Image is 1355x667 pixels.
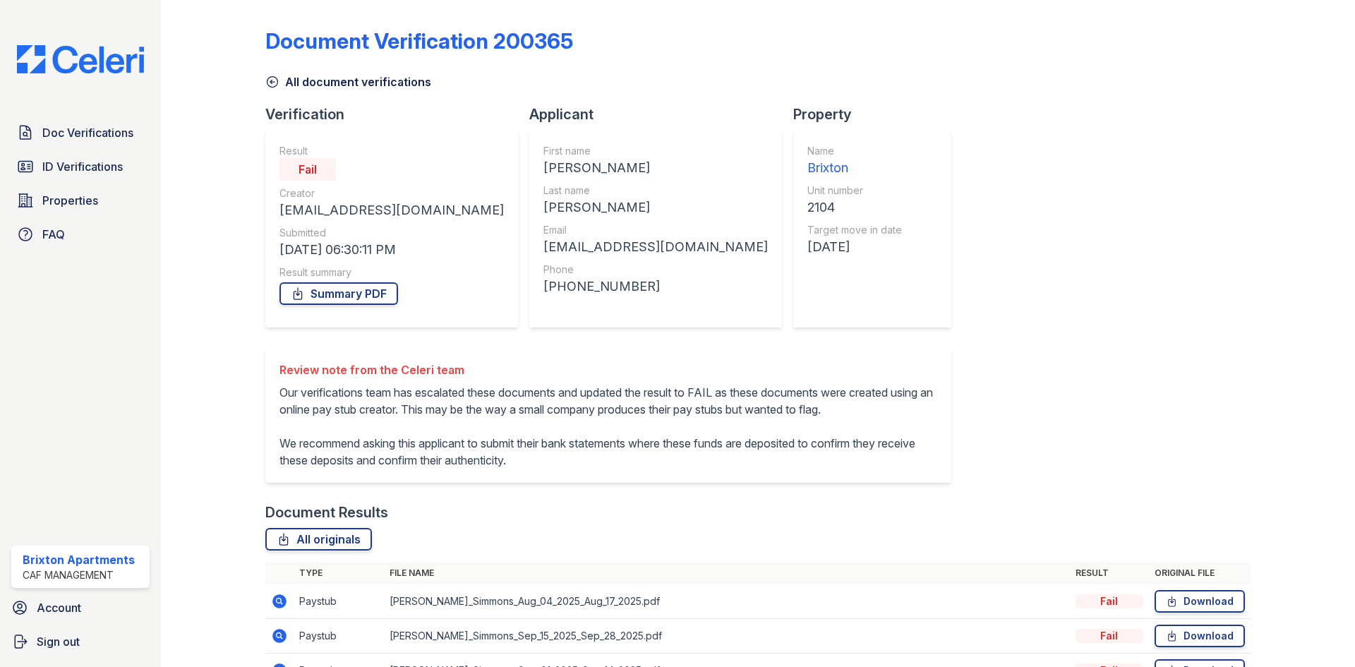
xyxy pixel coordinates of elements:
div: [DATE] 06:30:11 PM [279,240,504,260]
div: Fail [1076,594,1143,608]
th: Result [1070,562,1149,584]
div: Name [807,144,902,158]
p: Our verifications team has escalated these documents and updated the result to FAIL as these docu... [279,384,937,469]
td: Paystub [294,619,384,654]
div: Brixton [807,158,902,178]
td: [PERSON_NAME]_Simmons_Sep_15_2025_Sep_28_2025.pdf [384,619,1070,654]
a: Sign out [6,627,155,656]
div: Fail [1076,629,1143,643]
td: Paystub [294,584,384,619]
div: Brixton Apartments [23,551,135,568]
a: Download [1155,590,1245,613]
span: ID Verifications [42,158,123,175]
div: [PERSON_NAME] [543,198,768,217]
span: Properties [42,192,98,209]
div: Creator [279,186,504,200]
a: Summary PDF [279,282,398,305]
a: Account [6,594,155,622]
div: Result summary [279,265,504,280]
div: Document Results [265,503,388,522]
div: CAF Management [23,568,135,582]
a: All originals [265,528,372,551]
div: 2104 [807,198,902,217]
a: FAQ [11,220,150,248]
span: Sign out [37,633,80,650]
div: Result [279,144,504,158]
a: Name Brixton [807,144,902,178]
span: Account [37,599,81,616]
th: Type [294,562,384,584]
div: Fail [279,158,336,181]
div: Verification [265,104,529,124]
th: File name [384,562,1070,584]
div: Unit number [807,184,902,198]
a: Download [1155,625,1245,647]
span: Doc Verifications [42,124,133,141]
div: Last name [543,184,768,198]
div: Submitted [279,226,504,240]
div: Email [543,223,768,237]
div: Document Verification 200365 [265,28,573,54]
div: [EMAIL_ADDRESS][DOMAIN_NAME] [543,237,768,257]
div: [PHONE_NUMBER] [543,277,768,296]
a: Properties [11,186,150,215]
a: All document verifications [265,73,431,90]
div: [PERSON_NAME] [543,158,768,178]
div: [DATE] [807,237,902,257]
td: [PERSON_NAME]_Simmons_Aug_04_2025_Aug_17_2025.pdf [384,584,1070,619]
div: First name [543,144,768,158]
a: ID Verifications [11,152,150,181]
div: Target move in date [807,223,902,237]
a: Doc Verifications [11,119,150,147]
div: Phone [543,263,768,277]
div: Property [793,104,963,124]
span: FAQ [42,226,65,243]
th: Original file [1149,562,1251,584]
div: Review note from the Celeri team [279,361,937,378]
div: Applicant [529,104,793,124]
img: CE_Logo_Blue-a8612792a0a2168367f1c8372b55b34899dd931a85d93a1a3d3e32e68fde9ad4.png [6,45,155,73]
div: [EMAIL_ADDRESS][DOMAIN_NAME] [279,200,504,220]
